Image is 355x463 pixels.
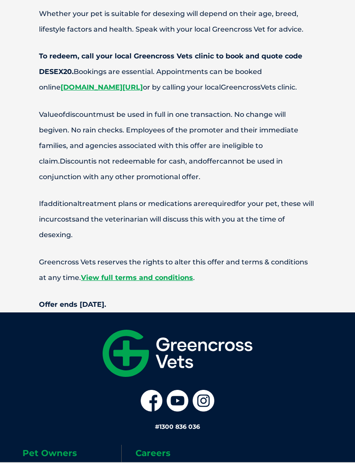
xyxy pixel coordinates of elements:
span: or by calling your local [143,84,221,92]
a: #1300 836 036 [155,423,200,431]
span: Value [39,111,58,119]
span: # [155,423,159,431]
span: must be used in full in one transaction. No change will be [39,111,286,135]
span: Greencross [221,84,261,92]
span: discount [65,111,96,119]
span: additional [44,200,79,208]
p: Greencross Vets reserves the rights to alter this offer and terms & conditions at any time. . [9,255,346,286]
strong: To redeem, call your local Greencross Vets clinic to book and quote code DESEX20. [39,52,302,76]
h6: Pet Owners [23,449,121,458]
a: [DOMAIN_NAME][URL] [61,84,143,92]
h6: Careers [136,449,234,458]
span: Discount [60,158,91,166]
span: cannot be used in conjunction with any other promotional offer. [39,158,283,181]
span: Bookings are essential. Appointments can be booked online [39,52,302,92]
span: given [48,126,68,135]
span: offer [203,158,219,166]
span: and the veterinarian will discuss this with you at the time of desexing. [39,215,285,239]
span: If [39,200,44,208]
span: is not redeemable for cash, and [91,158,203,166]
span: Vets clinic. [261,84,297,92]
span: treatment plans or medications are [79,200,205,208]
span: costs [57,215,75,224]
strong: Offer ends [DATE]. [39,301,106,309]
span: of [58,111,65,119]
span: . No rain checks. Employees of the promoter and their immediate families, and agencies associated... [39,126,298,166]
span: required [205,200,236,208]
a: View full terms and conditions [81,274,193,282]
p: Whether your pet is suitable for desexing will depend on their age, breed, lifestyle factors and ... [9,6,346,38]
